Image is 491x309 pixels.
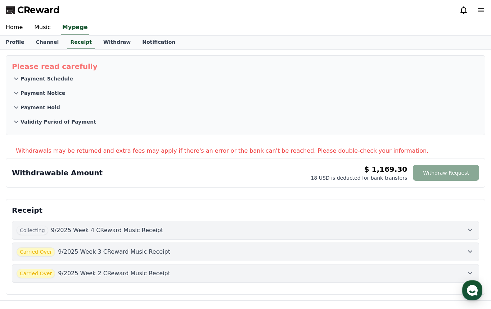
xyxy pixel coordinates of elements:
button: Payment Notice [12,86,479,100]
p: Payment Hold [21,104,60,111]
button: Payment Hold [12,100,479,115]
button: Carried Over 9/2025 Week 3 CReward Music Receipt [12,243,479,261]
span: CReward [17,4,60,16]
p: $ 1,169.30 [364,164,407,174]
p: Payment Notice [21,89,65,97]
p: 9/2025 Week 3 CReward Music Receipt [58,248,170,256]
a: Music [28,20,57,35]
a: Channel [30,36,64,49]
span: Carried Over [17,269,55,278]
button: Validity Period of Payment [12,115,479,129]
p: Withdrawals may be returned and extra fees may apply if there's an error or the bank can't be rea... [16,147,485,155]
p: Please read carefully [12,61,479,72]
button: Collecting 9/2025 Week 4 CReward Music Receipt [12,221,479,240]
p: 18 USD is deducted for bank transfers [311,174,407,181]
span: Carried Over [17,247,55,257]
p: Withdrawable Amount [12,168,103,178]
p: 9/2025 Week 4 CReward Music Receipt [51,226,163,235]
button: Payment Schedule [12,72,479,86]
button: Carried Over 9/2025 Week 2 CReward Music Receipt [12,264,479,283]
a: Receipt [67,36,95,49]
a: CReward [6,4,60,16]
span: Collecting [17,226,48,235]
button: Withdraw Request [413,165,479,181]
a: Withdraw [98,36,136,49]
a: Mypage [61,20,89,35]
p: Receipt [12,205,479,215]
p: 9/2025 Week 2 CReward Music Receipt [58,269,170,278]
p: Validity Period of Payment [21,118,96,125]
p: Payment Schedule [21,75,73,82]
a: Notification [136,36,181,49]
